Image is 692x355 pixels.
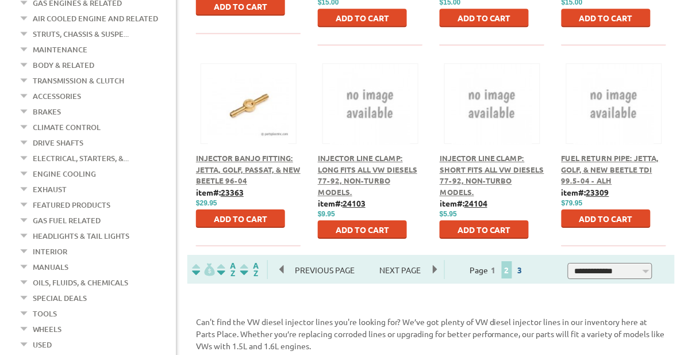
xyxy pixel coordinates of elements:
span: $79.95 [562,199,583,207]
span: Add to Cart [336,13,389,23]
a: Special Deals [33,291,87,306]
span: Add to Cart [458,224,511,235]
span: Add to Cart [214,1,267,12]
u: 24103 [343,198,366,208]
button: Add to Cart [318,220,407,239]
button: Add to Cart [440,9,529,27]
u: 23309 [586,187,609,197]
button: Add to Cart [562,9,651,27]
img: filterpricelow.svg [192,263,215,276]
a: Body & Related [33,58,94,72]
span: Add to Cart [579,13,633,23]
a: Gas Fuel Related [33,213,101,228]
a: Featured Products [33,197,110,212]
a: Headlights & Tail Lights [33,228,129,243]
span: $9.95 [318,210,335,218]
a: Transmission & Clutch [33,73,124,88]
a: Struts, Chassis & Suspe... [33,26,129,41]
span: Add to Cart [579,213,633,224]
u: 23363 [221,187,244,197]
p: Can't find the VW diesel injector lines you're looking for? We’ve got plenty of VW diesel injecto... [196,316,666,352]
a: Manuals [33,259,68,274]
div: Page [444,260,551,279]
span: Add to Cart [336,224,389,235]
button: Add to Cart [562,209,651,228]
button: Add to Cart [318,9,407,27]
a: Next Page [368,265,433,275]
a: Previous Page [280,265,368,275]
a: Injector Banjo Fitting: Jetta, Golf, Passat, & New Beetle 96-04 [196,153,301,185]
a: Interior [33,244,67,259]
span: Previous Page [284,261,367,278]
span: 2 [502,261,512,278]
a: Injector Line Clamp: Long fits all VW Diesels 77-92, Non-Turbo models. [318,153,417,197]
span: Add to Cart [458,13,511,23]
span: $5.95 [440,210,457,218]
u: 24104 [464,198,487,208]
span: Add to Cart [214,213,267,224]
img: Sort by Sales Rank [238,263,261,276]
a: Tools [33,306,57,321]
b: item#: [196,187,244,197]
a: Oils, Fluids, & Chemicals [33,275,128,290]
img: Sort by Headline [215,263,238,276]
a: Drive Shafts [33,135,83,150]
a: 3 [515,265,525,275]
a: Wheels [33,322,61,337]
a: Exhaust [33,182,67,197]
a: 1 [489,265,499,275]
a: Air Cooled Engine and Related [33,11,158,26]
a: Fuel Return Pipe: Jetta, Golf, & New Beetle TDI 99.5-04 - ALH [562,153,659,185]
span: $29.95 [196,199,217,207]
a: Maintenance [33,42,87,57]
a: Used [33,337,52,352]
a: Brakes [33,104,61,119]
a: Injector Line Clamp: Short fits all VW Diesels 77-92, Non-Turbo models. [440,153,544,197]
button: Add to Cart [440,220,529,239]
button: Add to Cart [196,209,285,228]
a: Engine Cooling [33,166,96,181]
a: Accessories [33,89,81,104]
b: item#: [440,198,487,208]
b: item#: [318,198,366,208]
b: item#: [562,187,609,197]
span: Next Page [368,261,433,278]
a: Electrical, Starters, &... [33,151,129,166]
a: Climate Control [33,120,101,135]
